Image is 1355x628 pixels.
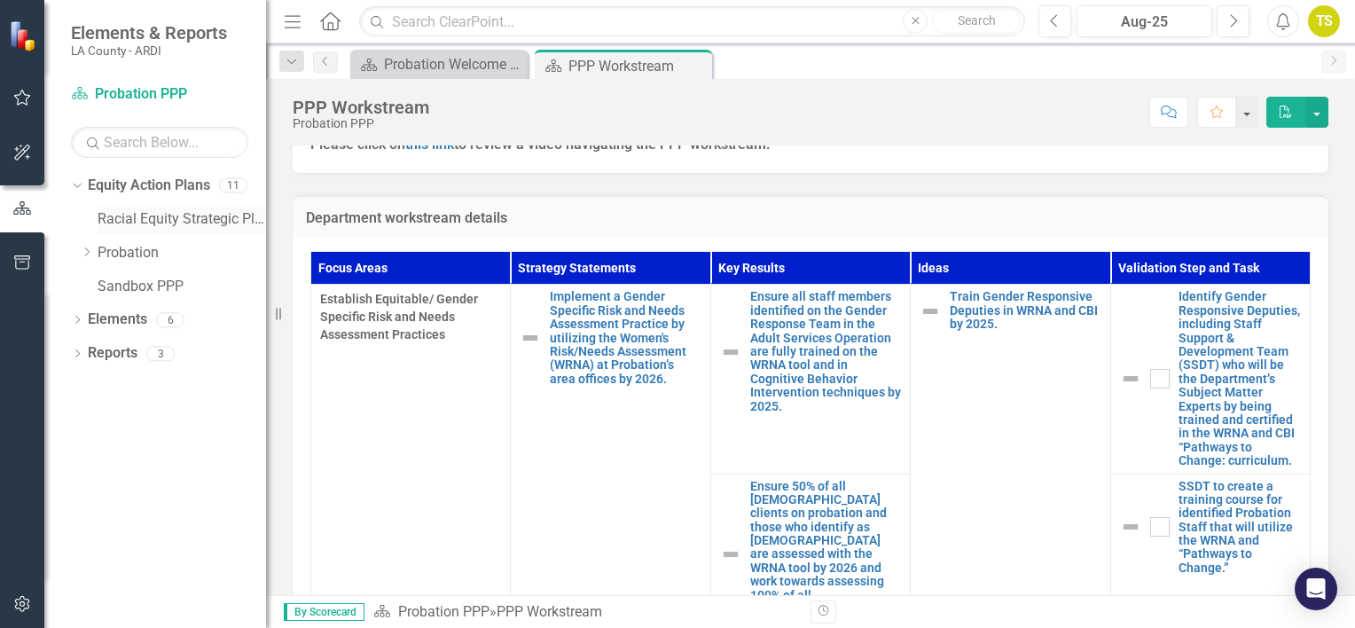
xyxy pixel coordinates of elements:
[306,210,1315,226] h3: Department workstream details
[920,301,941,322] img: Not Defined
[71,22,227,43] span: Elements & Reports
[1295,568,1337,610] div: Open Intercom Messenger
[293,117,429,130] div: Probation PPP
[1120,368,1141,389] img: Not Defined
[98,277,266,297] a: Sandbox PPP
[88,343,137,364] a: Reports
[550,290,701,386] a: Implement a Gender Specific Risk and Needs Assessment Practice by utilizing the Women's Risk/Need...
[284,603,364,621] span: By Scorecard
[1110,285,1310,474] td: Double-Click to Edit Right Click for Context Menu
[1308,5,1340,37] button: TS
[710,285,910,474] td: Double-Click to Edit Right Click for Context Menu
[1077,5,1212,37] button: Aug-25
[71,127,248,158] input: Search Below...
[310,136,771,153] strong: Please click on to review a video navigating the PPP workstream.
[156,312,184,327] div: 6
[1179,290,1301,467] a: Identify Gender Responsive Deputies, including Staff Support & Development Team (SSDT) who will b...
[958,13,996,27] span: Search
[405,136,454,153] a: this link
[71,84,248,105] a: Probation PPP
[720,341,741,363] img: Not Defined
[293,98,429,117] div: PPP Workstream
[355,53,523,75] a: Probation Welcome Page
[950,290,1100,331] a: Train Gender Responsive Deputies in WRNA and CBI by 2025.
[320,290,501,343] span: Establish Equitable/ Gender Specific Risk and Needs Assessment Practices
[9,20,40,51] img: ClearPoint Strategy
[146,346,175,361] div: 3
[219,178,247,193] div: 11
[1083,12,1206,33] div: Aug-25
[88,310,147,330] a: Elements
[71,43,227,58] small: LA County - ARDI
[98,243,266,263] a: Probation
[520,327,541,349] img: Not Defined
[750,290,901,413] a: Ensure all staff members identified on the Gender Response Team in the Adult Services Operation a...
[720,544,741,565] img: Not Defined
[384,53,523,75] div: Probation Welcome Page
[359,6,1025,37] input: Search ClearPoint...
[373,602,797,623] div: »
[398,603,490,620] a: Probation PPP
[1179,480,1301,576] a: SSDT to create a training course for identified Probation Staff that will utilize the WRNA and “P...
[88,176,210,196] a: Equity Action Plans
[98,209,266,230] a: Racial Equity Strategic Plan
[497,603,602,620] div: PPP Workstream
[932,9,1021,34] button: Search
[1120,516,1141,538] img: Not Defined
[568,55,708,77] div: PPP Workstream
